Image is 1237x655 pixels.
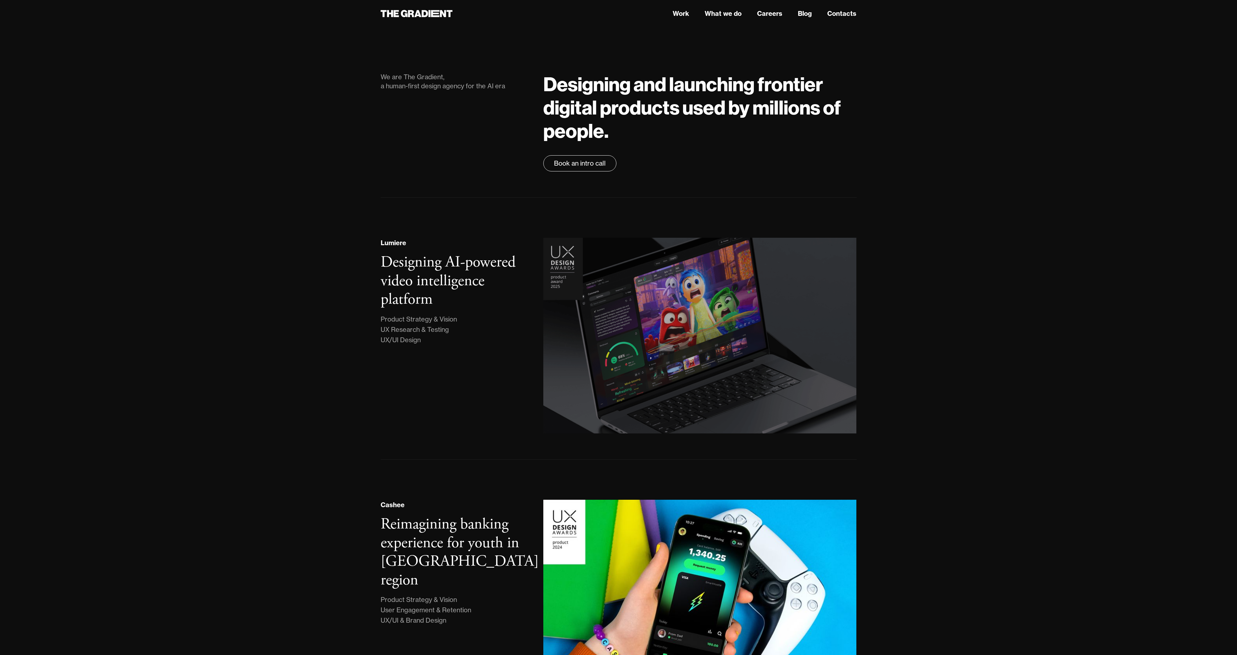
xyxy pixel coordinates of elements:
[798,9,812,18] a: Blog
[381,500,405,510] div: Cashee
[381,238,406,248] div: Lumiere
[705,9,742,18] a: What we do
[381,252,515,309] h3: Designing AI-powered video intelligence platform
[381,595,471,626] div: Product Strategy & Vision User Engagement & Retention UX/UI & Brand Design
[381,238,857,433] a: LumiereDesigning AI-powered video intelligence platformProduct Strategy & VisionUX Research & Tes...
[381,314,457,345] div: Product Strategy & Vision UX Research & Testing UX/UI Design
[757,9,782,18] a: Careers
[673,9,689,18] a: Work
[543,155,616,171] a: Book an intro call
[827,9,856,18] a: Contacts
[381,72,531,91] div: We are The Gradient, a human-first design agency for the AI era
[543,72,856,142] h1: Designing and launching frontier digital products used by millions of people.
[381,514,539,590] h3: Reimagining banking experience for youth in [GEOGRAPHIC_DATA] region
